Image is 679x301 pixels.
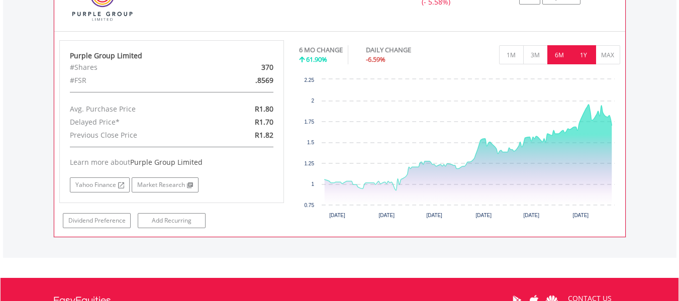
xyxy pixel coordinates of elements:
[523,45,548,64] button: 3M
[208,61,281,74] div: 370
[70,51,274,61] div: Purple Group Limited
[573,213,589,218] text: [DATE]
[63,213,131,228] a: Dividend Preference
[62,116,208,129] div: Delayed Price*
[62,74,208,87] div: #FSR
[305,203,315,208] text: 0.75
[547,45,572,64] button: 6M
[62,103,208,116] div: Avg. Purchase Price
[499,45,524,64] button: 1M
[62,129,208,142] div: Previous Close Price
[305,77,315,83] text: 2.25
[70,177,130,192] a: Yahoo Finance
[366,55,385,64] span: -6.59%
[426,213,442,218] text: [DATE]
[305,119,315,125] text: 1.75
[255,104,273,114] span: R1.80
[329,213,345,218] text: [DATE]
[299,74,620,225] div: Chart. Highcharts interactive chart.
[299,74,620,225] svg: Interactive chart
[132,177,199,192] a: Market Research
[255,130,273,140] span: R1.82
[571,45,596,64] button: 1Y
[378,213,395,218] text: [DATE]
[596,45,620,64] button: MAX
[130,157,203,167] span: Purple Group Limited
[306,55,327,64] span: 61.90%
[138,213,206,228] a: Add Recurring
[366,45,446,55] div: DAILY CHANGE
[311,98,314,104] text: 2
[70,157,274,167] div: Learn more about
[255,117,273,127] span: R1.70
[62,61,208,74] div: #Shares
[307,140,314,145] text: 1.5
[305,161,315,166] text: 1.25
[311,181,314,187] text: 1
[523,213,539,218] text: [DATE]
[299,45,343,55] div: 6 MO CHANGE
[208,74,281,87] div: .8569
[476,213,492,218] text: [DATE]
